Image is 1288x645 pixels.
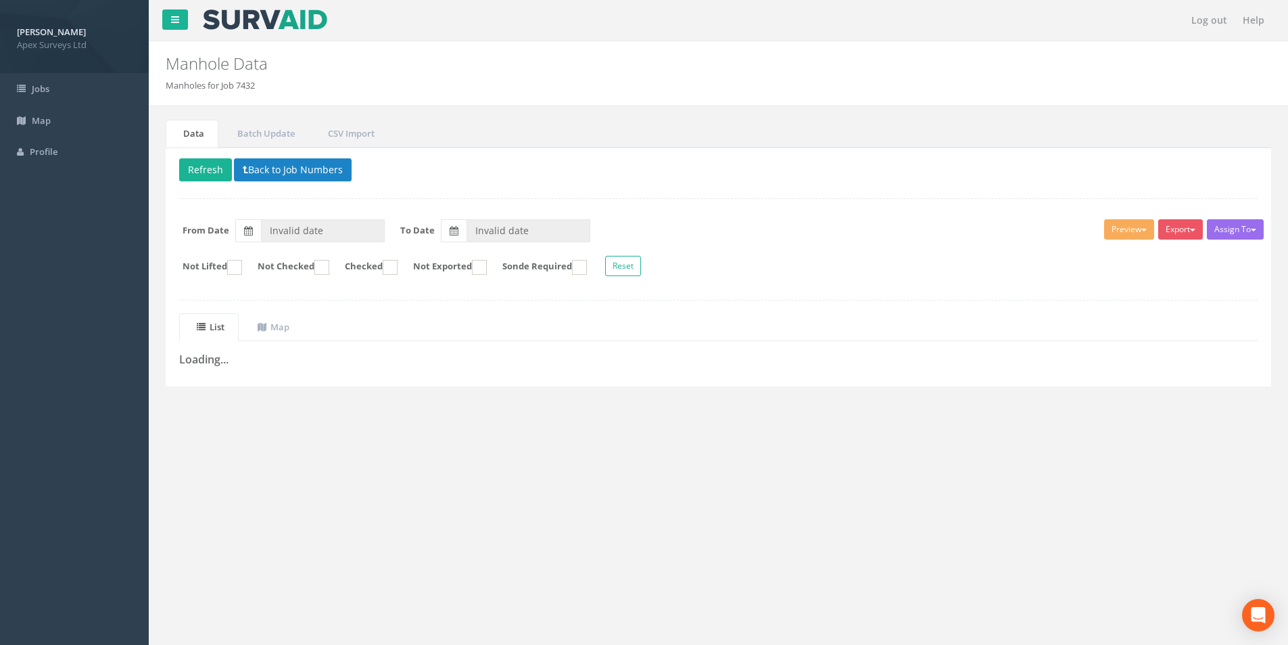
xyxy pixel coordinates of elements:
[400,223,435,236] label: To Date
[197,321,224,333] uib-tab-heading: List
[1242,599,1274,631] div: Open Intercom Messenger
[1158,219,1203,240] button: Export
[310,120,389,148] a: CSV Import
[166,55,1084,72] h2: Manhole Data
[17,26,86,38] strong: [PERSON_NAME]
[489,260,587,275] label: Sonde Required
[179,313,239,341] a: List
[1104,219,1154,240] button: Preview
[234,158,352,181] button: Back to Job Numbers
[169,260,242,275] label: Not Lifted
[331,260,398,275] label: Checked
[179,354,1258,366] h3: Loading...
[244,260,329,275] label: Not Checked
[32,83,49,95] span: Jobs
[605,255,641,275] button: Reset
[17,22,132,51] a: [PERSON_NAME] Apex Surveys Ltd
[179,158,232,181] button: Refresh
[183,223,229,236] label: From Date
[220,120,309,148] a: Batch Update
[261,219,385,242] input: From Date
[17,39,132,51] span: Apex Surveys Ltd
[166,79,255,92] li: Manholes for Job 7432
[400,260,487,275] label: Not Exported
[30,146,57,158] span: Profile
[467,219,590,242] input: To Date
[240,313,304,341] a: Map
[32,114,51,127] span: Map
[166,120,218,148] a: Data
[258,321,289,333] uib-tab-heading: Map
[1207,219,1264,240] button: Assign To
